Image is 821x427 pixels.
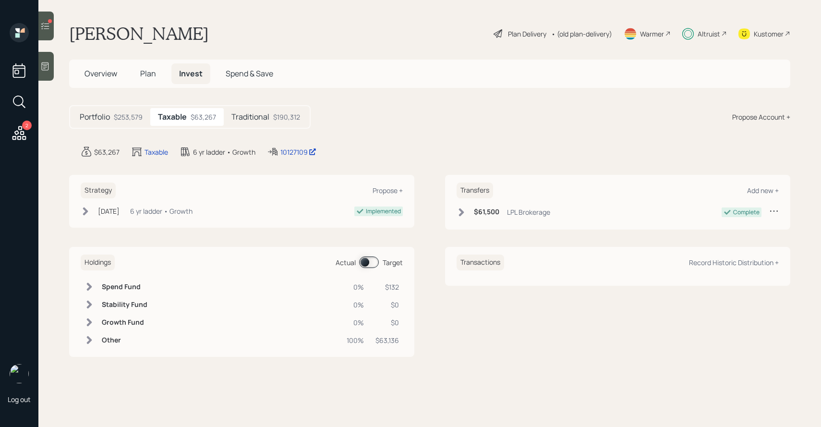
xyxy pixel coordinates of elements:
[102,318,147,327] h6: Growth Fund
[81,183,116,198] h6: Strategy
[102,301,147,309] h6: Stability Fund
[22,121,32,130] div: 2
[145,147,168,157] div: Taxable
[640,29,664,39] div: Warmer
[158,112,187,122] h5: Taxable
[375,317,399,328] div: $0
[375,282,399,292] div: $132
[508,29,546,39] div: Plan Delivery
[347,335,364,345] div: 100%
[98,206,120,216] div: [DATE]
[347,317,364,328] div: 0%
[140,68,156,79] span: Plan
[754,29,784,39] div: Kustomer
[383,257,403,268] div: Target
[336,257,356,268] div: Actual
[193,147,255,157] div: 6 yr ladder • Growth
[507,207,550,217] div: LPL Brokerage
[226,68,273,79] span: Spend & Save
[191,112,216,122] div: $63,267
[231,112,269,122] h5: Traditional
[8,395,31,404] div: Log out
[732,112,790,122] div: Propose Account +
[130,206,193,216] div: 6 yr ladder • Growth
[373,186,403,195] div: Propose +
[551,29,612,39] div: • (old plan-delivery)
[747,186,779,195] div: Add new +
[102,336,147,344] h6: Other
[474,208,499,216] h6: $61,500
[689,258,779,267] div: Record Historic Distribution +
[347,300,364,310] div: 0%
[69,23,209,44] h1: [PERSON_NAME]
[375,300,399,310] div: $0
[733,208,760,217] div: Complete
[114,112,143,122] div: $253,579
[179,68,203,79] span: Invest
[347,282,364,292] div: 0%
[81,255,115,270] h6: Holdings
[85,68,117,79] span: Overview
[375,335,399,345] div: $63,136
[457,183,493,198] h6: Transfers
[273,112,300,122] div: $190,312
[80,112,110,122] h5: Portfolio
[698,29,720,39] div: Altruist
[10,364,29,383] img: sami-boghos-headshot.png
[457,255,504,270] h6: Transactions
[280,147,316,157] div: 10127109
[366,207,401,216] div: Implemented
[102,283,147,291] h6: Spend Fund
[94,147,120,157] div: $63,267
